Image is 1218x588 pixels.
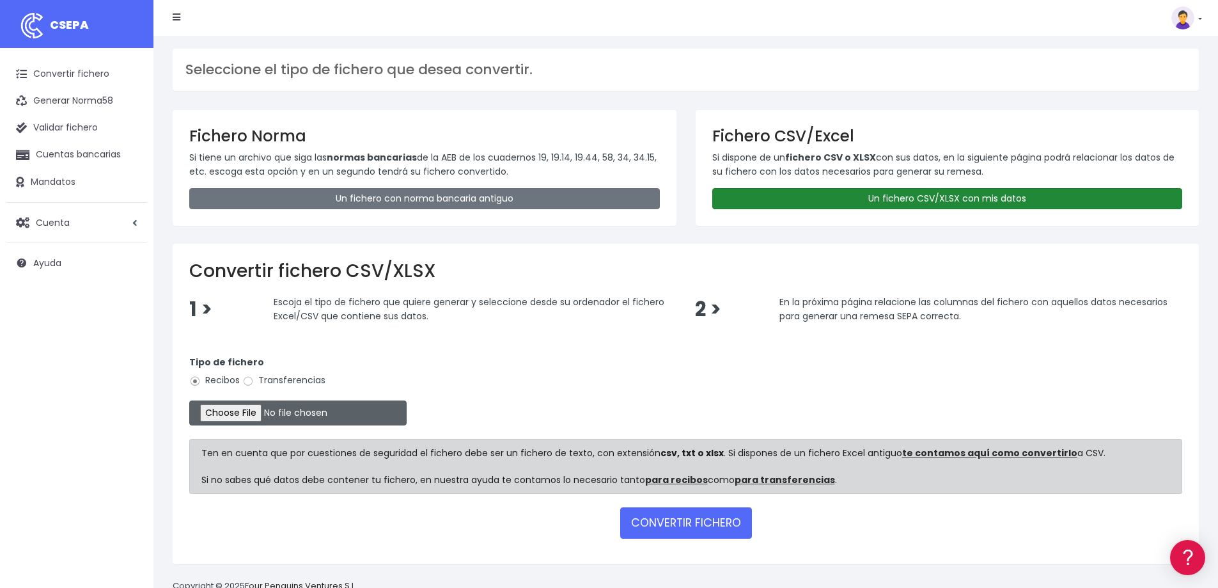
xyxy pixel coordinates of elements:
a: API [13,327,243,347]
a: para transferencias [735,473,835,486]
a: Convertir fichero [6,61,147,88]
p: Si dispone de un con sus datos, en la siguiente página podrá relacionar los datos de su fichero c... [712,150,1183,179]
a: Un fichero con norma bancaria antiguo [189,188,660,209]
span: 2 > [695,296,721,323]
a: POWERED BY ENCHANT [176,369,246,381]
h2: Convertir fichero CSV/XLSX [189,260,1182,282]
p: Si tiene un archivo que siga las de la AEB de los cuadernos 19, 19.14, 19.44, 58, 34, 34.15, etc.... [189,150,660,179]
a: Perfiles de empresas [13,221,243,241]
span: Cuenta [36,216,70,228]
h3: Fichero CSV/Excel [712,127,1183,145]
a: Problemas habituales [13,182,243,202]
div: Ten en cuenta que por cuestiones de seguridad el fichero debe ser un fichero de texto, con extens... [189,439,1182,494]
div: Programadores [13,307,243,319]
a: General [13,274,243,294]
img: profile [1171,6,1194,29]
span: En la próxima página relacione las columnas del fichero con aquellos datos necesarios para genera... [779,296,1167,322]
span: Ayuda [33,257,61,269]
a: para recibos [645,473,708,486]
span: Escoja el tipo de fichero que quiere generar y seleccione desde su ordenador el fichero Excel/CSV... [274,296,664,322]
button: CONVERTIR FICHERO [620,507,752,538]
a: Un fichero CSV/XLSX con mis datos [712,188,1183,209]
div: Convertir ficheros [13,141,243,154]
a: Información general [13,109,243,129]
label: Recibos [189,374,240,387]
span: CSEPA [50,17,89,33]
button: Contáctanos [13,342,243,365]
a: te contamos aquí como convertirlo [902,447,1077,459]
a: Cuentas bancarias [6,141,147,168]
label: Transferencias [242,374,325,387]
strong: csv, txt o xlsx [660,447,724,459]
a: Validar fichero [6,115,147,141]
div: Facturación [13,254,243,266]
strong: fichero CSV o XLSX [785,151,876,164]
a: Ayuda [6,250,147,276]
h3: Fichero Norma [189,127,660,145]
img: logo [16,10,48,42]
a: Cuenta [6,209,147,236]
strong: Tipo de fichero [189,356,264,369]
a: Generar Norma58 [6,88,147,115]
span: 1 > [189,296,212,323]
strong: normas bancarias [327,151,417,164]
a: Formatos [13,162,243,182]
a: Videotutoriales [13,202,243,221]
div: Información general [13,89,243,101]
a: Mandatos [6,169,147,196]
h3: Seleccione el tipo de fichero que desea convertir. [185,61,1186,78]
